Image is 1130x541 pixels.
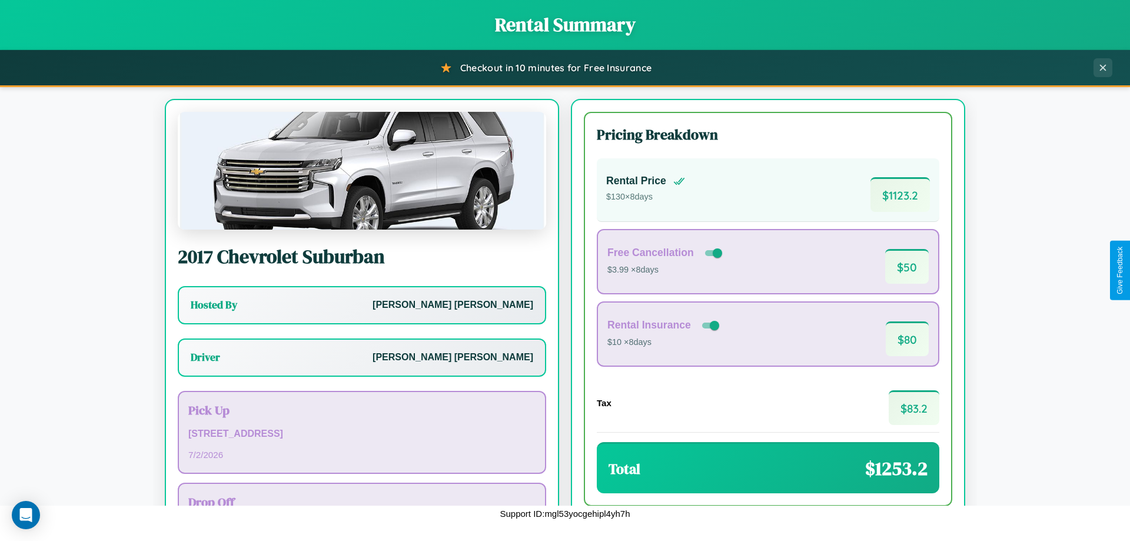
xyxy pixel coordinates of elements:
p: $10 × 8 days [607,335,722,350]
div: Open Intercom Messenger [12,501,40,529]
p: 7 / 2 / 2026 [188,447,536,463]
span: $ 80 [886,321,929,356]
span: Checkout in 10 minutes for Free Insurance [460,62,652,74]
p: [PERSON_NAME] [PERSON_NAME] [373,349,533,366]
p: $ 130 × 8 days [606,190,685,205]
h3: Pick Up [188,401,536,419]
div: Give Feedback [1116,247,1124,294]
h2: 2017 Chevrolet Suburban [178,244,546,270]
h4: Rental Insurance [607,319,691,331]
span: $ 1253.2 [865,456,928,482]
img: Chevrolet Suburban [178,112,546,230]
p: $3.99 × 8 days [607,263,724,278]
h3: Drop Off [188,493,536,510]
span: $ 83.2 [889,390,939,425]
p: Support ID: mgl53yocgehipl4yh7h [500,506,630,522]
p: [STREET_ADDRESS] [188,426,536,443]
p: [PERSON_NAME] [PERSON_NAME] [373,297,533,314]
h3: Hosted By [191,298,237,312]
span: $ 50 [885,249,929,284]
h3: Driver [191,350,220,364]
h4: Tax [597,398,611,408]
h4: Rental Price [606,175,666,187]
h3: Total [609,459,640,479]
span: $ 1123.2 [870,177,930,212]
h3: Pricing Breakdown [597,125,939,144]
h1: Rental Summary [12,12,1118,38]
h4: Free Cancellation [607,247,694,259]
